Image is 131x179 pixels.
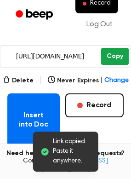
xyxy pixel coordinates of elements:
[104,76,128,86] span: Change
[77,13,122,35] a: Log Out
[9,6,61,24] a: Beep
[53,137,91,166] span: Link copied. Paste it anywhere.
[65,93,124,117] button: Record
[100,76,103,86] span: |
[48,76,129,86] button: Never Expires|Change
[101,48,128,65] button: Copy
[39,75,42,86] span: |
[6,157,125,173] span: Contact us
[3,76,34,86] button: Delete
[7,93,60,147] button: Insert into Doc
[41,158,108,173] a: [EMAIL_ADDRESS][DOMAIN_NAME]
